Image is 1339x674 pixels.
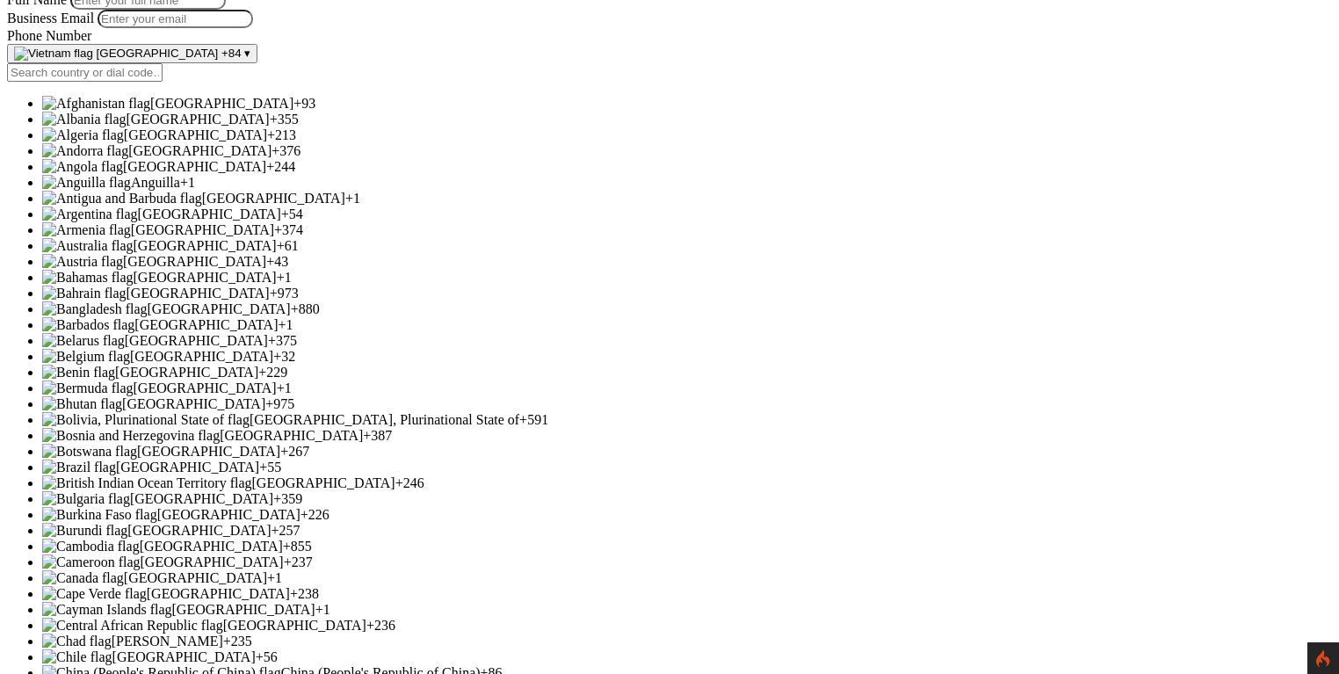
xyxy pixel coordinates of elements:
img: Andorra flag [42,143,128,159]
span: [GEOGRAPHIC_DATA] [97,47,219,60]
img: Bhutan flag [42,396,122,412]
span: [GEOGRAPHIC_DATA] [134,380,277,395]
img: Armenia flag [42,222,131,238]
span: +237 [284,554,313,569]
img: Burundi flag [42,523,127,539]
span: [GEOGRAPHIC_DATA] [112,649,256,664]
img: Bahamas flag [42,270,134,286]
span: +267 [280,444,309,459]
span: [GEOGRAPHIC_DATA] [147,586,290,601]
span: [GEOGRAPHIC_DATA] [223,618,366,633]
span: +84 [221,47,242,60]
img: Angola flag [42,159,123,175]
span: [GEOGRAPHIC_DATA] [202,191,345,206]
span: +61 [277,238,299,253]
img: Botswana flag [42,444,137,460]
span: +257 [271,523,300,538]
span: +43 [266,254,288,269]
span: +238 [290,586,319,601]
span: +1 [278,317,293,332]
span: +32 [273,349,295,364]
span: [GEOGRAPHIC_DATA] [134,270,277,285]
span: +244 [266,159,295,174]
span: +213 [267,127,296,142]
span: [GEOGRAPHIC_DATA] [141,554,284,569]
span: +1 [315,602,330,617]
span: +355 [270,112,299,127]
span: +54 [281,207,303,221]
img: Bulgaria flag [42,491,130,507]
img: Barbados flag [42,317,134,333]
span: [GEOGRAPHIC_DATA] [140,539,283,554]
span: [GEOGRAPHIC_DATA] [138,207,281,221]
img: Cape Verde flag [42,586,147,602]
span: [GEOGRAPHIC_DATA] [127,286,270,301]
span: +975 [265,396,294,411]
span: +374 [274,222,303,237]
span: [GEOGRAPHIC_DATA] [123,254,266,269]
span: [GEOGRAPHIC_DATA] [220,428,363,443]
input: Enter your email [98,10,253,28]
img: Central African Republic flag [42,618,223,634]
img: Burkina Faso flag [42,507,157,523]
img: Brazil flag [42,460,116,475]
span: [GEOGRAPHIC_DATA] [148,301,291,316]
button: [GEOGRAPHIC_DATA] +84 ▾ [7,44,257,63]
span: [GEOGRAPHIC_DATA] [115,365,258,380]
span: +591 [519,412,548,427]
span: [GEOGRAPHIC_DATA], Plurinational State of [250,412,519,427]
span: [GEOGRAPHIC_DATA] [122,396,265,411]
span: +387 [363,428,392,443]
span: Anguilla [131,175,180,190]
img: Albania flag [42,112,127,127]
img: Canada flag [42,570,124,586]
span: [GEOGRAPHIC_DATA] [134,317,278,332]
span: [GEOGRAPHIC_DATA] [130,491,273,506]
img: Afghanistan flag [42,96,150,112]
span: [GEOGRAPHIC_DATA] [130,349,273,364]
span: +1 [180,175,195,190]
span: +973 [270,286,299,301]
span: [GEOGRAPHIC_DATA] [172,602,315,617]
span: [GEOGRAPHIC_DATA] [131,222,274,237]
span: [GEOGRAPHIC_DATA] [127,523,271,538]
span: [GEOGRAPHIC_DATA] [157,507,300,522]
span: +55 [259,460,281,475]
img: Benin flag [42,365,115,380]
img: British Indian Ocean Territory flag [42,475,252,491]
span: [GEOGRAPHIC_DATA] [116,460,259,475]
label: Business Email [7,11,94,25]
span: +246 [395,475,424,490]
img: Argentina flag [42,207,138,222]
span: +1 [345,191,360,206]
span: ▾ [244,47,250,60]
span: [GEOGRAPHIC_DATA] [123,159,266,174]
span: +855 [283,539,312,554]
span: [GEOGRAPHIC_DATA] [137,444,280,459]
img: Bosnia and Herzegovina flag [42,428,220,444]
img: Bahrain flag [42,286,127,301]
span: +1 [277,380,292,395]
span: +226 [300,507,329,522]
span: +359 [273,491,302,506]
img: Cameroon flag [42,554,141,570]
span: [GEOGRAPHIC_DATA] [150,96,293,111]
span: +1 [277,270,292,285]
img: Cayman Islands flag [42,602,172,618]
span: +376 [271,143,300,158]
span: [GEOGRAPHIC_DATA] [128,143,271,158]
img: Belgium flag [42,349,130,365]
img: Bermuda flag [42,380,134,396]
span: [GEOGRAPHIC_DATA] [252,475,395,490]
img: Chad flag [42,634,112,649]
span: [GEOGRAPHIC_DATA] [124,127,267,142]
img: Australia flag [42,238,134,254]
img: Vietnam flag [14,47,93,61]
span: +235 [223,634,252,649]
img: Cambodia flag [42,539,140,554]
input: Search country or dial code… [7,63,163,82]
img: Belarus flag [42,333,125,349]
img: Algeria flag [42,127,124,143]
span: [GEOGRAPHIC_DATA] [125,333,268,348]
span: +375 [268,333,297,348]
